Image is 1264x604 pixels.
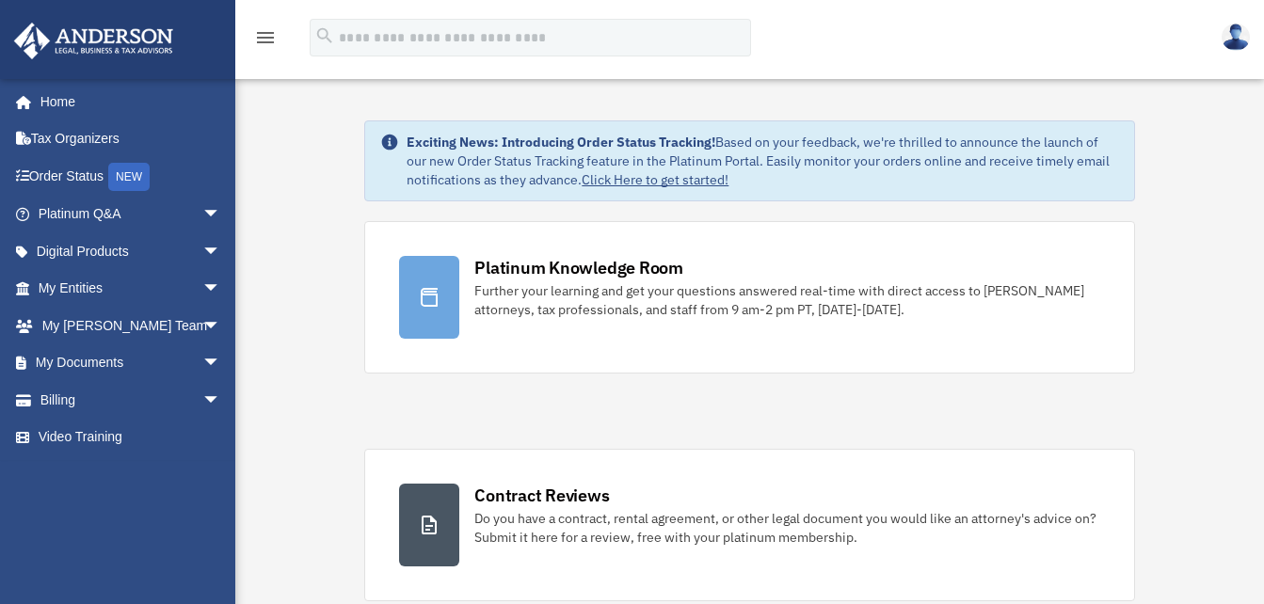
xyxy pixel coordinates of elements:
i: search [314,25,335,46]
a: Digital Productsarrow_drop_down [13,232,249,270]
a: Video Training [13,419,249,456]
div: Contract Reviews [474,484,609,507]
a: My Documentsarrow_drop_down [13,344,249,382]
div: Based on your feedback, we're thrilled to announce the launch of our new Order Status Tracking fe... [407,133,1118,189]
a: Platinum Q&Aarrow_drop_down [13,196,249,233]
span: arrow_drop_down [202,344,240,383]
a: Click Here to get started! [582,171,728,188]
span: arrow_drop_down [202,196,240,234]
a: My [PERSON_NAME] Teamarrow_drop_down [13,307,249,344]
img: Anderson Advisors Platinum Portal [8,23,179,59]
a: Billingarrow_drop_down [13,381,249,419]
div: Further your learning and get your questions answered real-time with direct access to [PERSON_NAM... [474,281,1099,319]
img: User Pic [1222,24,1250,51]
span: arrow_drop_down [202,232,240,271]
div: NEW [108,163,150,191]
span: arrow_drop_down [202,381,240,420]
a: My Entitiesarrow_drop_down [13,270,249,308]
a: Home [13,83,240,120]
a: Platinum Knowledge Room Further your learning and get your questions answered real-time with dire... [364,221,1134,374]
div: Do you have a contract, rental agreement, or other legal document you would like an attorney's ad... [474,509,1099,547]
span: arrow_drop_down [202,270,240,309]
strong: Exciting News: Introducing Order Status Tracking! [407,134,715,151]
a: Contract Reviews Do you have a contract, rental agreement, or other legal document you would like... [364,449,1134,601]
a: Order StatusNEW [13,157,249,196]
a: Tax Organizers [13,120,249,158]
div: Platinum Knowledge Room [474,256,683,279]
span: arrow_drop_down [202,307,240,345]
a: menu [254,33,277,49]
i: menu [254,26,277,49]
